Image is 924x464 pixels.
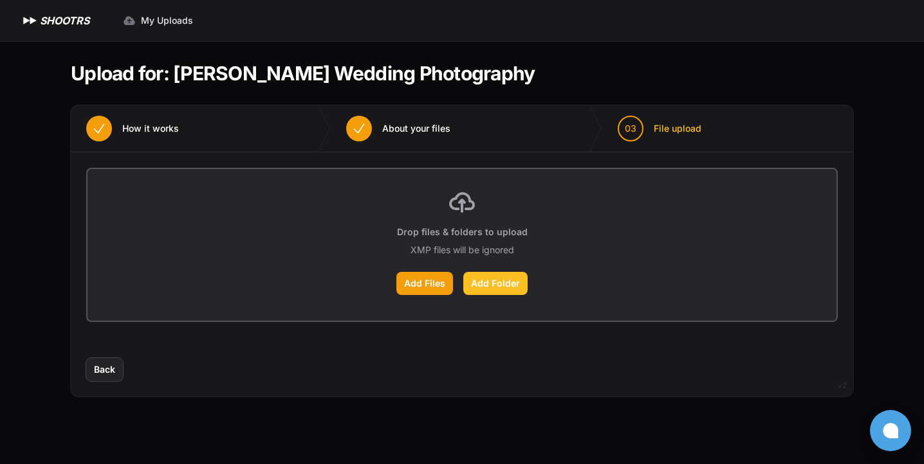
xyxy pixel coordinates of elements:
[397,226,528,238] p: Drop files & folders to upload
[94,363,115,376] span: Back
[21,13,40,28] img: SHOOTRS
[40,13,89,28] h1: SHOOTRS
[838,378,847,393] div: v2
[115,9,201,32] a: My Uploads
[654,122,701,135] span: File upload
[86,358,123,381] button: Back
[331,105,466,152] button: About your files
[463,272,528,295] label: Add Folder
[602,105,717,152] button: 03 File upload
[870,410,911,451] button: Open chat window
[141,14,193,27] span: My Uploads
[625,122,636,135] span: 03
[71,105,194,152] button: How it works
[21,13,89,28] a: SHOOTRS SHOOTRS
[411,244,514,256] p: XMP files will be ignored
[122,122,179,135] span: How it works
[382,122,450,135] span: About your files
[71,62,535,85] h1: Upload for: [PERSON_NAME] Wedding Photography
[396,272,453,295] label: Add Files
